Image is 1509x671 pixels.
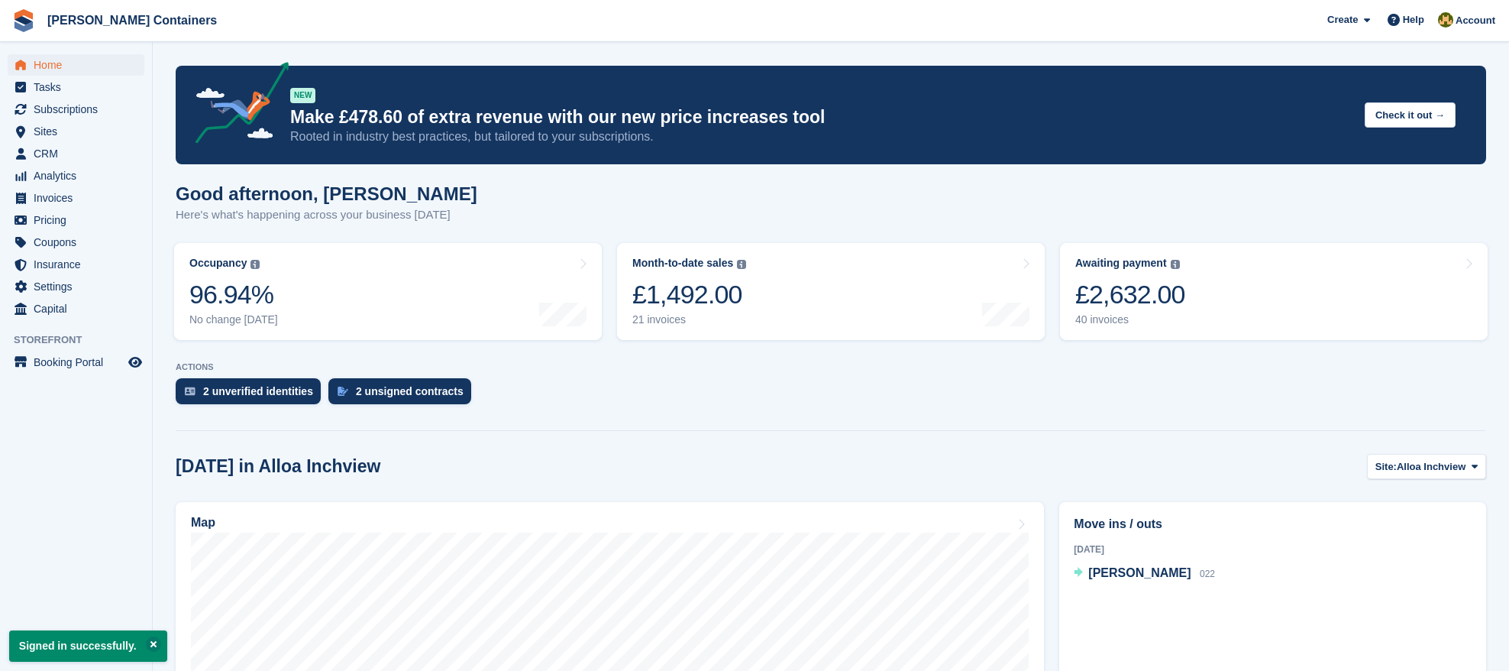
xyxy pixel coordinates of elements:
img: stora-icon-8386f47178a22dfd0bd8f6a31ec36ba5ce8667c1dd55bd0f319d3a0aa187defe.svg [12,9,35,32]
div: Awaiting payment [1075,257,1167,270]
a: menu [8,298,144,319]
span: Home [34,54,125,76]
img: contract_signature_icon-13c848040528278c33f63329250d36e43548de30e8caae1d1a13099fd9432cc5.svg [338,387,348,396]
span: Settings [34,276,125,297]
a: menu [8,276,144,297]
span: Sites [34,121,125,142]
div: £2,632.00 [1075,279,1185,310]
button: Site: Alloa Inchview [1367,454,1486,479]
span: Insurance [34,254,125,275]
h2: Map [191,516,215,530]
h2: Move ins / outs [1074,515,1472,533]
a: Month-to-date sales £1,492.00 21 invoices [617,243,1045,340]
a: [PERSON_NAME] Containers [41,8,223,33]
p: Here's what's happening across your business [DATE] [176,206,477,224]
div: 2 unsigned contracts [356,385,464,397]
a: Occupancy 96.94% No change [DATE] [174,243,602,340]
img: Ross Watt [1438,12,1453,28]
a: menu [8,187,144,209]
span: Subscriptions [34,99,125,120]
h1: Good afternoon, [PERSON_NAME] [176,183,477,204]
img: price-adjustments-announcement-icon-8257ccfd72463d97f412b2fc003d46551f7dbcb40ab6d574587a9cd5c0d94... [183,62,289,149]
div: 21 invoices [632,313,746,326]
span: 022 [1200,569,1215,579]
span: Tasks [34,76,125,98]
a: 2 unverified identities [176,378,328,412]
a: menu [8,143,144,164]
h2: [DATE] in Alloa Inchview [176,456,380,477]
a: menu [8,76,144,98]
a: menu [8,209,144,231]
a: [PERSON_NAME] 022 [1074,564,1215,584]
span: CRM [34,143,125,164]
div: Occupancy [189,257,247,270]
img: verify_identity-adf6edd0f0f0b5bbfe63781bf79b02c33cf7c696d77639b501bdc392416b5a36.svg [185,387,195,396]
span: Site: [1375,459,1397,475]
p: Make £478.60 of extra revenue with our new price increases tool [290,106,1352,128]
div: 96.94% [189,279,278,310]
span: Invoices [34,187,125,209]
div: No change [DATE] [189,313,278,326]
span: Alloa Inchview [1397,459,1465,475]
span: Capital [34,298,125,319]
a: menu [8,99,144,120]
button: Check it out → [1365,102,1456,128]
span: Create [1327,12,1358,28]
span: Coupons [34,232,125,253]
span: Booking Portal [34,352,125,373]
img: icon-info-grey-7440780725fd019a000dd9b08b2336e03edf1995a4989e88bcd33f0948082b44.svg [737,260,746,269]
a: menu [8,254,144,275]
div: [DATE] [1074,543,1472,556]
p: Rooted in industry best practices, but tailored to your subscriptions. [290,128,1352,145]
a: menu [8,121,144,142]
div: NEW [290,88,315,103]
span: Analytics [34,165,125,186]
a: menu [8,165,144,186]
div: Month-to-date sales [632,257,733,270]
a: 2 unsigned contracts [328,378,479,412]
a: Preview store [126,353,144,371]
a: menu [8,54,144,76]
img: icon-info-grey-7440780725fd019a000dd9b08b2336e03edf1995a4989e88bcd33f0948082b44.svg [1171,260,1180,269]
a: menu [8,352,144,373]
div: 2 unverified identities [203,385,313,397]
div: £1,492.00 [632,279,746,310]
p: ACTIONS [176,362,1486,372]
span: [PERSON_NAME] [1088,566,1191,579]
a: Awaiting payment £2,632.00 40 invoices [1060,243,1488,340]
span: Account [1456,13,1495,28]
a: menu [8,232,144,253]
span: Pricing [34,209,125,231]
span: Storefront [14,332,152,348]
span: Help [1403,12,1424,28]
p: Signed in successfully. [9,630,167,662]
div: 40 invoices [1075,313,1185,326]
img: icon-info-grey-7440780725fd019a000dd9b08b2336e03edf1995a4989e88bcd33f0948082b44.svg [250,260,260,269]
